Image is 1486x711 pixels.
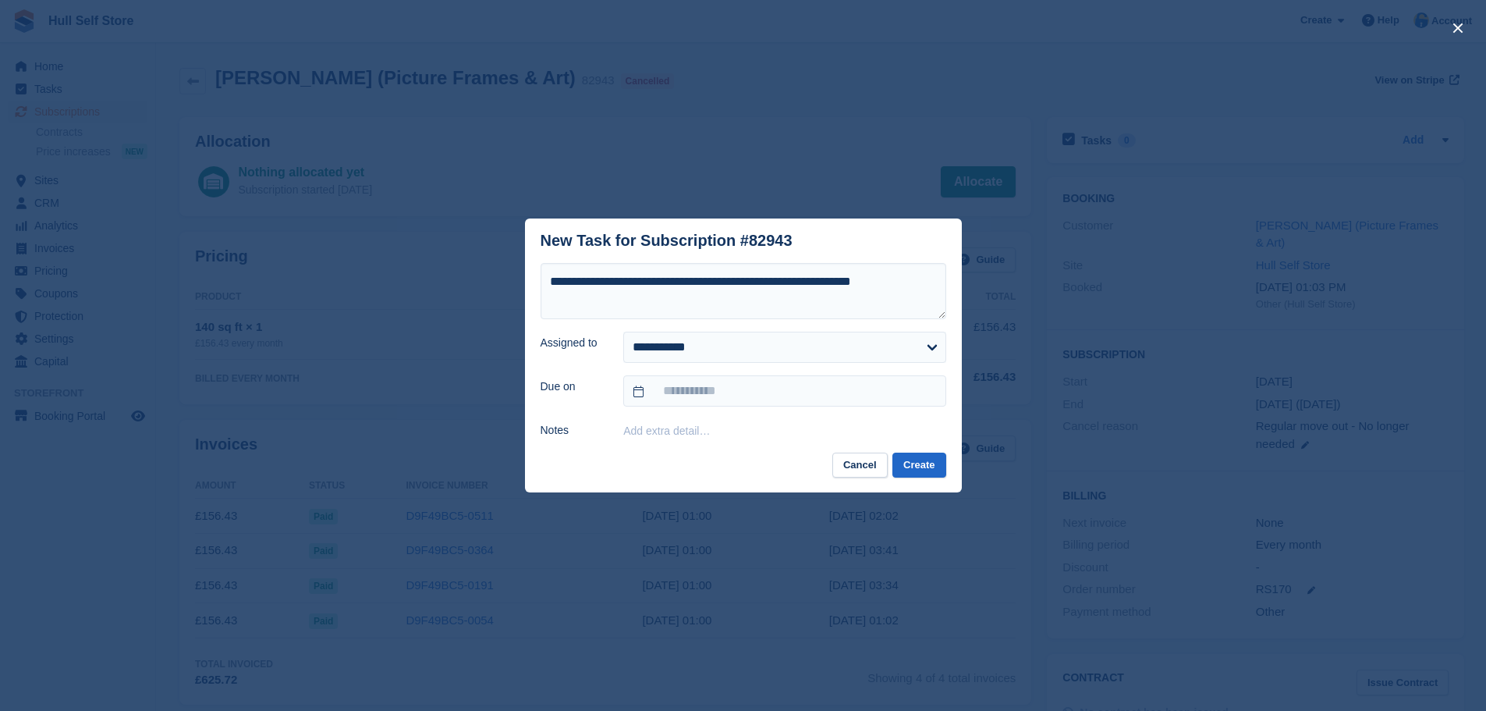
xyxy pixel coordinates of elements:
button: close [1445,16,1470,41]
button: Add extra detail… [623,425,710,437]
label: Due on [541,379,605,395]
label: Assigned to [541,335,605,351]
label: Notes [541,422,605,439]
div: New Task for Subscription #82943 [541,232,793,250]
button: Cancel [832,453,888,478]
button: Create [892,453,945,478]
